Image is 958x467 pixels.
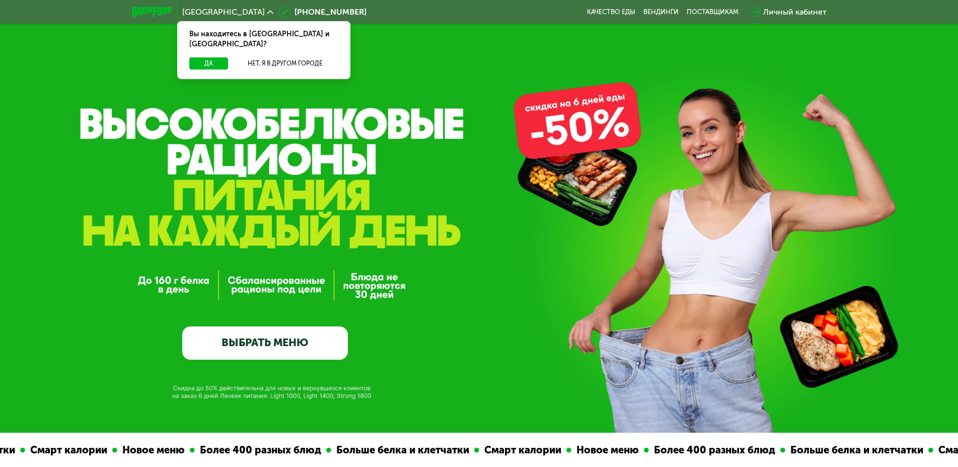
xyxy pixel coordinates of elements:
[643,8,679,16] a: Вендинги
[182,8,265,16] span: [GEOGRAPHIC_DATA]
[189,57,228,70] button: Да
[113,442,186,458] div: Новое меню
[475,442,562,458] div: Смарт калории
[232,57,338,70] button: Нет, я в другом городе
[781,442,924,458] div: Больше белка и клетчатки
[177,21,350,57] div: Вы находитесь в [GEOGRAPHIC_DATA] и [GEOGRAPHIC_DATA]?
[191,442,322,458] div: Более 400 разных блюд
[645,442,776,458] div: Более 400 разных блюд
[687,8,739,16] div: поставщикам
[278,6,366,18] a: [PHONE_NUMBER]
[21,442,108,458] div: Смарт калории
[763,6,827,18] div: Личный кабинет
[182,326,348,360] a: ВЫБРАТЬ МЕНЮ
[587,8,635,16] a: Качество еды
[567,442,640,458] div: Новое меню
[327,442,470,458] div: Больше белка и клетчатки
